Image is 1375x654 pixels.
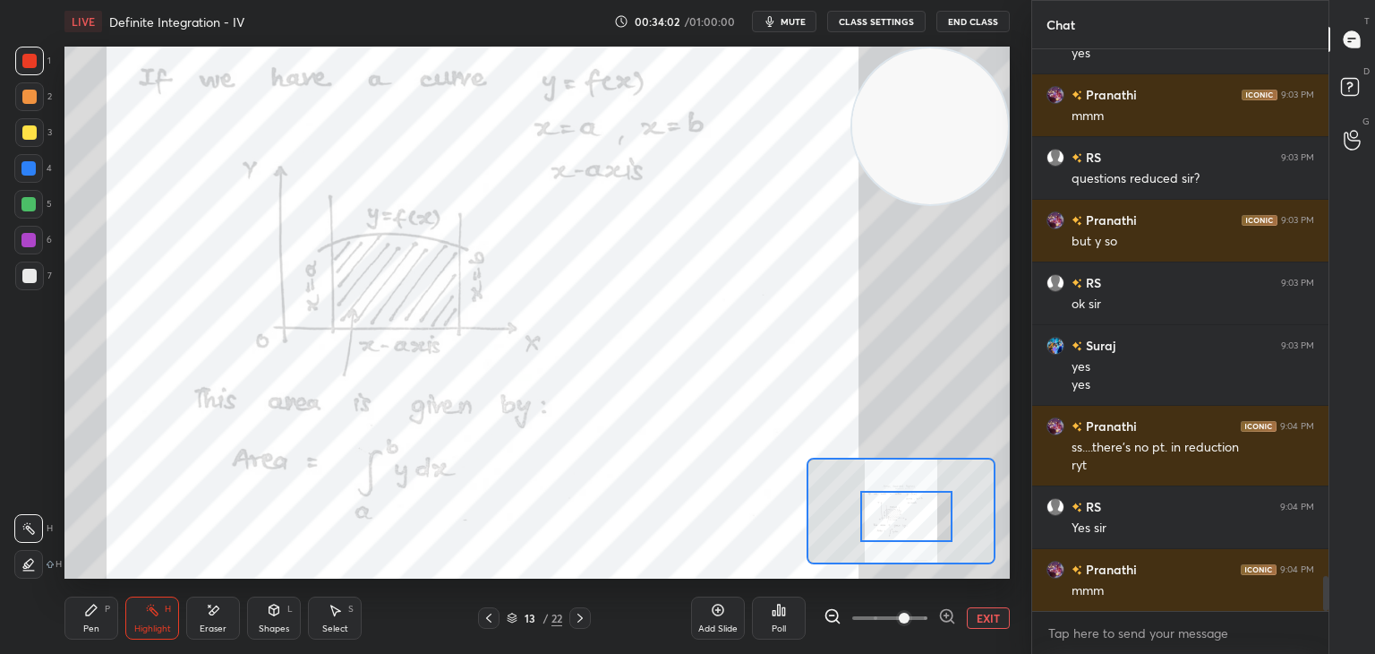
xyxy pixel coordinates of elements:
button: EXIT [967,607,1010,629]
button: mute [752,11,816,32]
div: 4 [14,154,52,183]
div: 3 [15,118,52,147]
p: G [1362,115,1370,128]
img: 7dcfb828efde48bc9a502dd9d36455b8.jpg [1046,86,1064,104]
img: no-rating-badge.077c3623.svg [1072,341,1082,351]
div: 7 [15,262,52,290]
div: H [165,605,171,614]
h6: Suraj [1082,336,1115,355]
h6: Pranathi [1082,211,1137,229]
div: Yes sir [1072,520,1314,538]
div: LIVE [64,11,102,32]
img: iconic-dark.1390631f.png [1242,90,1277,100]
img: no-rating-badge.077c3623.svg [1072,90,1082,100]
img: no-rating-badge.077c3623.svg [1072,503,1082,512]
div: Highlight [134,624,171,633]
div: 9:04 PM [1280,564,1314,575]
div: mmm [1072,108,1314,125]
div: yes [1072,358,1314,376]
p: T [1364,14,1370,28]
h6: Pranathi [1082,85,1137,104]
div: 9:04 PM [1280,421,1314,432]
div: 1 [15,47,51,75]
div: 9:03 PM [1281,340,1314,351]
div: grid [1032,49,1328,612]
img: 7dcfb828efde48bc9a502dd9d36455b8.jpg [1046,417,1064,435]
img: no-rating-badge.077c3623.svg [1072,565,1082,575]
span: mute [781,15,806,28]
div: Eraser [200,624,226,633]
div: 9:03 PM [1281,90,1314,100]
div: Poll [772,624,786,633]
img: 7dcfb828efde48bc9a502dd9d36455b8.jpg [1046,561,1064,579]
div: yes [1072,376,1314,394]
div: S [348,605,354,614]
h6: Pranathi [1082,417,1137,435]
div: 5 [14,190,52,219]
img: shiftIcon.72a6c929.svg [47,561,54,568]
div: 9:03 PM [1281,215,1314,226]
p: D [1363,65,1370,78]
h6: RS [1082,497,1101,516]
p: H [56,560,62,569]
img: 48d19d24f8214c8f85461ad0a993ac84.jpg [1046,337,1064,355]
div: 9:04 PM [1280,502,1314,512]
h6: Pranathi [1082,560,1137,579]
img: 7dcfb828efde48bc9a502dd9d36455b8.jpg [1046,211,1064,229]
img: default.png [1046,274,1064,292]
img: iconic-dark.1390631f.png [1242,215,1277,226]
div: Add Slide [698,624,738,633]
div: but y so [1072,233,1314,251]
div: Shapes [259,624,289,633]
button: CLASS SETTINGS [827,11,926,32]
img: no-rating-badge.077c3623.svg [1072,216,1082,226]
img: no-rating-badge.077c3623.svg [1072,153,1082,163]
div: 2 [15,82,52,111]
div: ryt [1072,457,1314,475]
div: P [105,605,110,614]
div: Pen [83,624,99,633]
div: Select [322,624,348,633]
p: Chat [1032,1,1089,48]
img: iconic-dark.1390631f.png [1241,421,1277,432]
img: default.png [1046,498,1064,516]
div: 6 [14,226,52,254]
div: yes [1072,45,1314,63]
img: default.png [1046,149,1064,167]
img: no-rating-badge.077c3623.svg [1072,422,1082,432]
div: 9:03 PM [1281,278,1314,288]
div: L [287,605,293,614]
div: ok sir [1072,296,1314,314]
h6: RS [1082,273,1101,292]
div: mmm [1072,582,1314,600]
div: 13 [521,613,539,624]
div: 22 [551,610,562,626]
div: ss....there's no pt. in reduction [1072,439,1314,457]
p: H [47,524,53,533]
div: / [542,613,548,624]
h4: Definite Integration - IV [109,13,244,30]
div: 9:03 PM [1281,152,1314,163]
div: questions reduced sir? [1072,170,1314,188]
img: iconic-dark.1390631f.png [1241,564,1277,575]
h6: RS [1082,148,1101,167]
button: End Class [936,11,1010,32]
img: no-rating-badge.077c3623.svg [1072,279,1082,288]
